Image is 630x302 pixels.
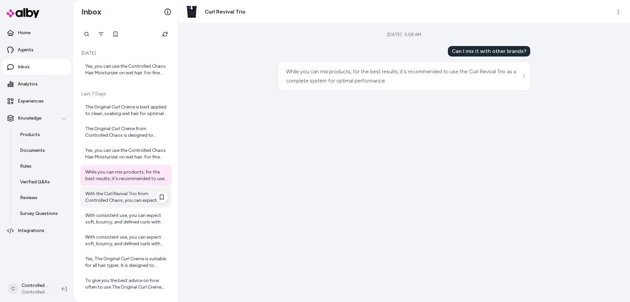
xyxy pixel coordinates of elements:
[85,126,168,139] div: The Original Curl Creme from Controlled Chaos is designed to provide a natural finish with curl d...
[85,147,168,160] div: Yes, you can use the Controlled Chaos Hair Moisturizer on wet hair. For fine hair, apply the mois...
[3,76,71,92] a: Analytics
[80,273,172,294] a: To give you the best advice on how often to use The Original Curl Creme, could you please tell me...
[85,234,168,247] div: With consistent use, you can expect soft, bouncy, and defined curls with reduced frizz and improv...
[81,7,101,17] h2: Inbox
[85,169,168,182] div: While you can mix products, for the best results, it's recommended to use the Curl Revival Trio a...
[80,100,172,121] a: The Original Curl Creme is best applied to clean, soaking wet hair for optimal results. Applying ...
[80,122,172,143] a: The Original Curl Creme from Controlled Chaos is designed to provide a natural finish with curl d...
[158,28,172,41] button: Refresh
[85,277,168,290] div: To give you the best advice on how often to use The Original Curl Creme, could you please tell me...
[8,284,18,294] span: C
[22,289,51,295] span: Controlled Chaos
[3,110,71,126] button: Knowledge
[7,8,39,18] img: alby Logo
[80,59,172,80] a: Yes, you can use the Controlled Chaos Hair Moisturizer on wet hair. For fine hair, apply the mois...
[80,230,172,251] a: With consistent use, you can expect soft, bouncy, and defined curls with reduced frizz and improv...
[4,278,56,299] button: CControlled Chaos ShopifyControlled Chaos
[448,46,530,57] div: Can I mix it with other brands?
[3,93,71,109] a: Experiences
[20,163,31,170] p: Rules
[80,252,172,273] a: Yes, The Original Curl Creme is suitable for all hair types. It is designed to define curls, elim...
[13,127,71,143] a: Products
[20,195,37,201] p: Reviews
[20,131,40,138] p: Products
[13,158,71,174] a: Rules
[22,282,51,289] p: Controlled Chaos Shopify
[85,191,168,204] div: With the Curl Revival Trio from Controlled Chaos, you can expect the following results: - Soft, b...
[18,81,38,87] p: Analytics
[80,91,172,97] p: Last 7 Days
[85,63,168,76] div: Yes, you can use the Controlled Chaos Hair Moisturizer on wet hair. For fine hair, apply the mois...
[18,227,44,234] p: Integrations
[13,174,71,190] a: Verified Q&As
[13,190,71,206] a: Reviews
[3,42,71,58] a: Agents
[184,4,199,19] img: Trio_Bundle_a5d4e76b-df50-44b7-92bb-5a57530ad477.jpg
[13,143,71,158] a: Documents
[80,187,172,208] a: With the Curl Revival Trio from Controlled Chaos, you can expect the following results: - Soft, b...
[18,30,31,36] p: Home
[3,59,71,75] a: Inbox
[286,67,521,85] div: While you can mix products, for the best results, it's recommended to use the Curl Revival Trio a...
[13,206,71,221] a: Survey Questions
[80,165,172,186] a: While you can mix products, for the best results, it's recommended to use the Curl Revival Trio a...
[205,8,245,16] h3: Curl Revival Trio
[18,115,41,122] p: Knowledge
[18,64,30,70] p: Inbox
[80,208,172,229] a: With consistent use, you can expect soft, bouncy, and defined curls with reduced frizz and improv...
[20,210,58,217] p: Survey Questions
[80,50,172,57] p: [DATE]
[20,179,50,185] p: Verified Q&As
[18,98,44,105] p: Experiences
[94,28,108,41] button: Filter
[18,47,33,53] p: Agents
[85,104,168,117] div: The Original Curl Creme is best applied to clean, soaking wet hair for optimal results. Applying ...
[20,147,45,154] p: Documents
[85,212,168,225] div: With consistent use, you can expect soft, bouncy, and defined curls with reduced frizz and improv...
[85,256,168,269] div: Yes, The Original Curl Creme is suitable for all hair types. It is designed to define curls, elim...
[3,25,71,41] a: Home
[80,143,172,164] a: Yes, you can use the Controlled Chaos Hair Moisturizer on wet hair. For fine hair, apply the mois...
[3,223,71,239] a: Integrations
[387,32,421,38] div: [DATE] · 5:58 AM
[520,72,528,80] button: See more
